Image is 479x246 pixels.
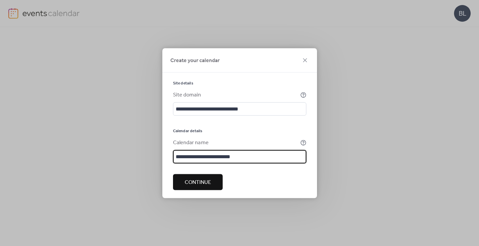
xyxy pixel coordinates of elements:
[173,139,299,147] div: Calendar name
[173,91,299,99] div: Site domain
[173,174,223,190] button: Continue
[185,178,211,186] span: Continue
[173,80,193,86] span: Site details
[170,56,220,64] span: Create your calendar
[173,128,203,134] span: Calendar details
